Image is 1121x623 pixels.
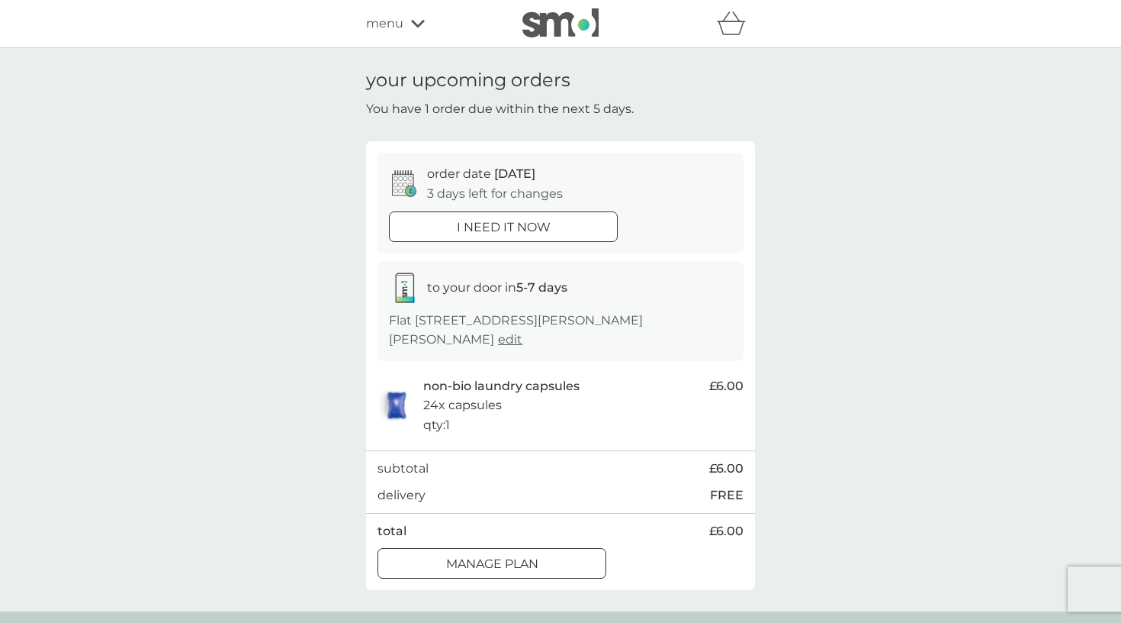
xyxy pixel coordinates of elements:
p: Flat [STREET_ADDRESS][PERSON_NAME][PERSON_NAME] [389,311,732,350]
p: 3 days left for changes [427,184,563,204]
p: non-bio laundry capsules [423,376,580,396]
span: £6.00 [709,521,744,541]
span: menu [366,14,403,34]
p: subtotal [377,459,429,479]
span: [DATE] [494,166,535,181]
p: 24x capsules [423,395,502,415]
p: order date [427,164,535,184]
span: to your door in [427,280,567,295]
button: i need it now [389,211,618,242]
p: delivery [377,486,426,505]
div: basket [717,8,755,39]
button: Manage plan [377,548,606,579]
p: Manage plan [446,554,538,574]
span: £6.00 [709,459,744,479]
p: total [377,521,406,541]
span: £6.00 [709,376,744,396]
strong: 5-7 days [516,280,567,295]
p: You have 1 order due within the next 5 days. [366,99,634,119]
img: smol [522,8,599,37]
h1: your upcoming orders [366,69,570,92]
a: edit [498,332,522,347]
p: qty : 1 [423,415,450,435]
p: i need it now [457,218,551,237]
p: FREE [710,486,744,505]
